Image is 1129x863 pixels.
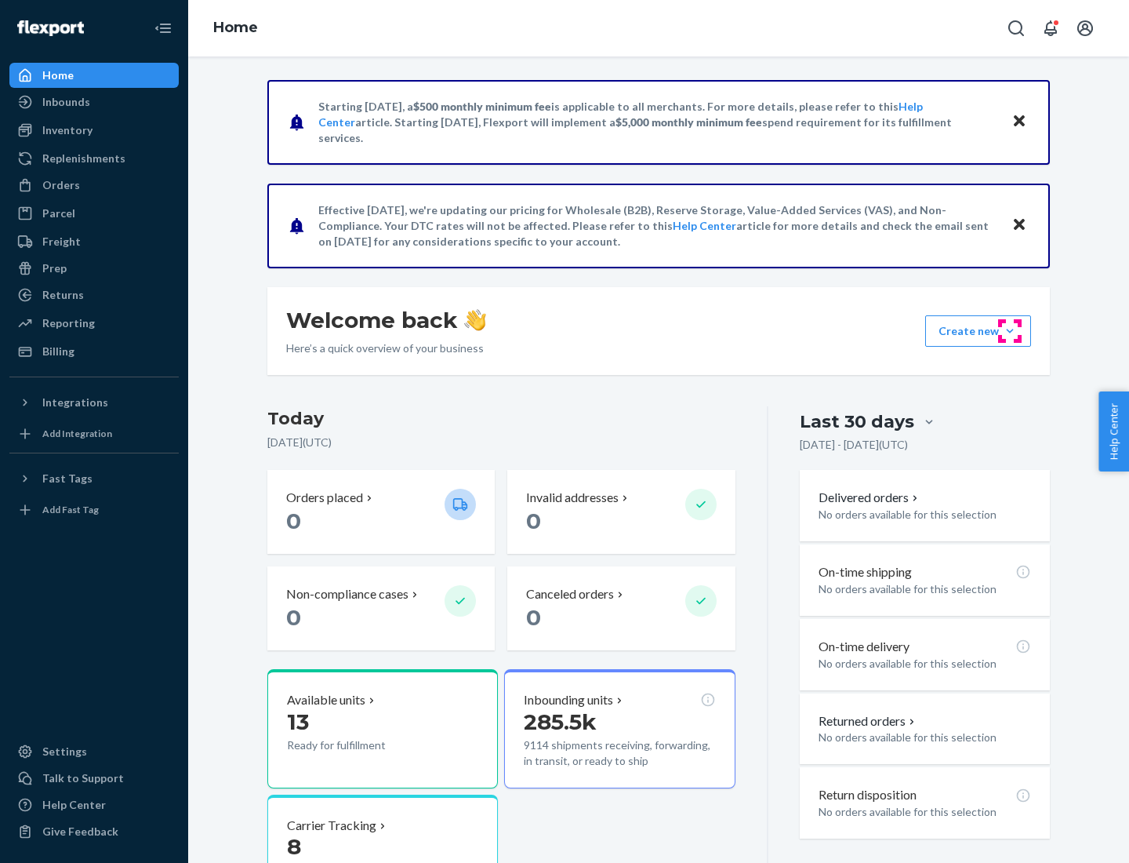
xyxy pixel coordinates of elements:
[819,712,918,730] button: Returned orders
[287,833,301,860] span: 8
[42,206,75,221] div: Parcel
[42,260,67,276] div: Prep
[286,604,301,631] span: 0
[318,202,996,249] p: Effective [DATE], we're updating our pricing for Wholesale (B2B), Reserve Storage, Value-Added Se...
[819,804,1031,820] p: No orders available for this selection
[286,340,486,356] p: Here’s a quick overview of your business
[526,489,619,507] p: Invalid addresses
[42,177,80,193] div: Orders
[464,309,486,331] img: hand-wave emoji
[819,786,917,804] p: Return disposition
[9,339,179,364] a: Billing
[819,489,921,507] button: Delivered orders
[286,508,301,534] span: 0
[147,13,179,44] button: Close Navigation
[819,563,912,581] p: On-time shipping
[287,691,365,709] p: Available units
[286,489,363,507] p: Orders placed
[42,94,90,110] div: Inbounds
[1009,214,1029,237] button: Close
[9,256,179,281] a: Prep
[9,173,179,198] a: Orders
[42,315,95,331] div: Reporting
[9,421,179,446] a: Add Integration
[9,819,179,844] button: Give Feedback
[800,437,908,453] p: [DATE] - [DATE] ( UTC )
[318,99,996,146] p: Starting [DATE], a is applicable to all merchants. For more details, please refer to this article...
[413,100,551,113] span: $500 monthly minimum fee
[1098,391,1129,472] button: Help Center
[524,691,613,709] p: Inbounding units
[800,410,914,434] div: Last 30 days
[42,427,112,440] div: Add Integration
[286,306,486,334] h1: Welcome back
[819,730,1031,745] p: No orders available for this selection
[42,67,74,83] div: Home
[9,792,179,817] a: Help Center
[42,395,108,410] div: Integrations
[287,708,309,735] span: 13
[287,817,376,835] p: Carrier Tracking
[9,390,179,415] button: Integrations
[819,507,1031,523] p: No orders available for this selection
[819,581,1031,597] p: No orders available for this selection
[201,5,270,51] ol: breadcrumbs
[267,669,498,788] button: Available units13Ready for fulfillment
[9,766,179,791] a: Talk to Support
[9,739,179,764] a: Settings
[42,344,74,359] div: Billing
[287,737,432,753] p: Ready for fulfillment
[9,146,179,171] a: Replenishments
[1035,13,1066,44] button: Open notifications
[9,311,179,336] a: Reporting
[526,604,541,631] span: 0
[42,503,99,516] div: Add Fast Tag
[9,466,179,491] button: Fast Tags
[267,435,735,450] p: [DATE] ( UTC )
[267,470,495,554] button: Orders placed 0
[42,797,106,813] div: Help Center
[267,406,735,431] h3: Today
[819,638,909,656] p: On-time delivery
[286,585,408,603] p: Non-compliance cases
[213,19,258,36] a: Home
[17,20,84,36] img: Flexport logo
[507,566,735,650] button: Canceled orders 0
[9,201,179,226] a: Parcel
[42,234,81,249] div: Freight
[526,585,614,603] p: Canceled orders
[42,770,124,786] div: Talk to Support
[9,229,179,254] a: Freight
[267,566,495,650] button: Non-compliance cases 0
[9,63,179,88] a: Home
[9,497,179,523] a: Add Fast Tag
[42,122,93,138] div: Inventory
[673,219,736,232] a: Help Center
[526,508,541,534] span: 0
[819,656,1031,672] p: No orders available for this selection
[42,287,84,303] div: Returns
[42,824,118,839] div: Give Feedback
[9,282,179,308] a: Returns
[42,471,93,486] div: Fast Tags
[524,708,597,735] span: 285.5k
[507,470,735,554] button: Invalid addresses 0
[9,89,179,115] a: Inbounds
[1000,13,1032,44] button: Open Search Box
[1069,13,1101,44] button: Open account menu
[42,744,87,759] div: Settings
[42,151,125,166] div: Replenishments
[9,118,179,143] a: Inventory
[504,669,735,788] button: Inbounding units285.5k9114 shipments receiving, forwarding, in transit, or ready to ship
[1009,111,1029,133] button: Close
[615,115,762,129] span: $5,000 monthly minimum fee
[925,315,1031,347] button: Create new
[524,737,715,769] p: 9114 shipments receiving, forwarding, in transit, or ready to ship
